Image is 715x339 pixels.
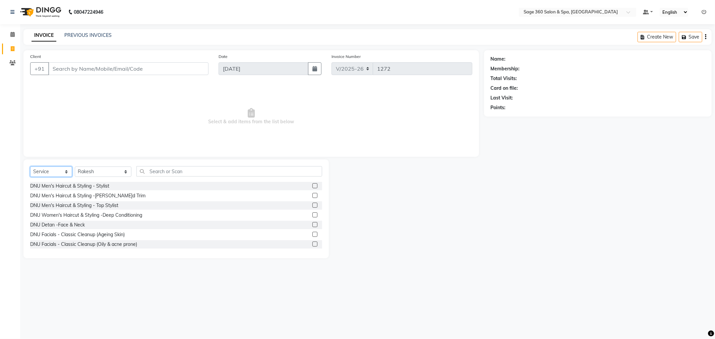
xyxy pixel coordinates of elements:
[30,202,118,209] div: DNU Men's Haircut & Styling - Top Stylist
[679,32,702,42] button: Save
[219,54,228,60] label: Date
[30,212,142,219] div: DNU Women's Haircut & Styling -Deep Conditioning
[30,192,145,199] div: DNU Men's Haircut & Styling -[PERSON_NAME]d Trim
[491,85,518,92] div: Card on file:
[30,83,472,150] span: Select & add items from the list below
[136,166,322,177] input: Search or Scan
[30,231,125,238] div: DNU Facials - Classic Cleanup (Ageing Skin)
[638,32,676,42] button: Create New
[30,183,109,190] div: DNU Men's Haircut & Styling - Stylist
[48,62,208,75] input: Search by Name/Mobile/Email/Code
[17,3,63,21] img: logo
[491,65,520,72] div: Membership:
[32,29,56,42] a: INVOICE
[74,3,103,21] b: 08047224946
[30,221,85,228] div: DNU Detan -Face & Neck
[491,75,517,82] div: Total Visits:
[30,54,41,60] label: Client
[491,94,513,101] div: Last Visit:
[64,32,112,38] a: PREVIOUS INVOICES
[30,241,137,248] div: DNU Facials - Classic Cleanup (Oily & acne prone)
[332,54,361,60] label: Invoice Number
[491,104,506,111] div: Points:
[30,62,49,75] button: +91
[491,56,506,63] div: Name:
